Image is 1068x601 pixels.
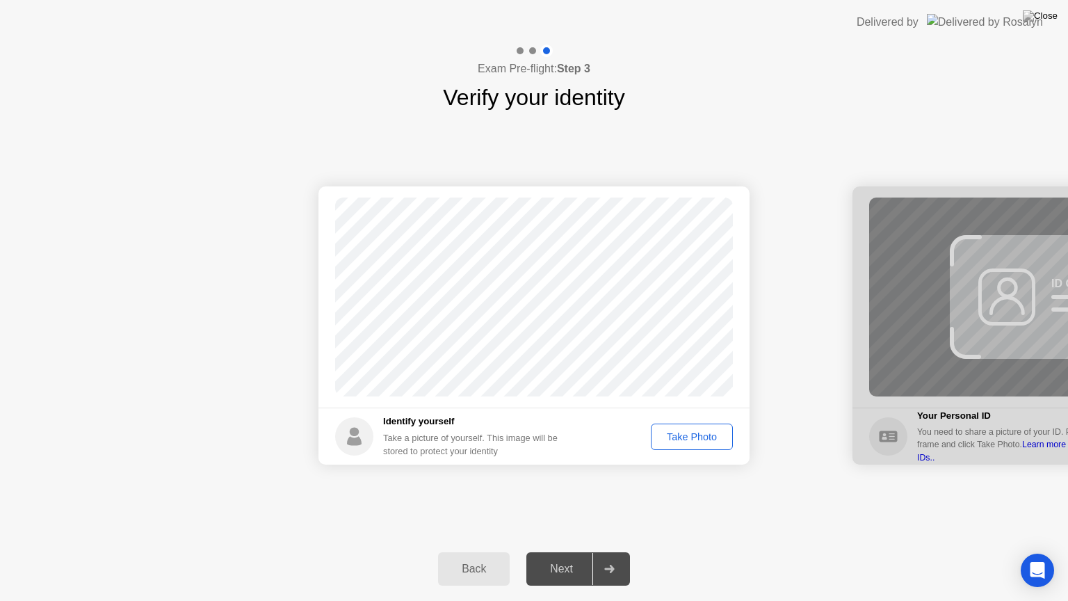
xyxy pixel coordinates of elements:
[557,63,590,74] b: Step 3
[438,552,510,586] button: Back
[478,61,590,77] h4: Exam Pre-flight:
[443,81,624,114] h1: Verify your identity
[442,563,505,575] div: Back
[526,552,630,586] button: Next
[656,431,728,442] div: Take Photo
[1023,10,1058,22] img: Close
[857,14,919,31] div: Delivered by
[531,563,592,575] div: Next
[1021,554,1054,587] div: Open Intercom Messenger
[927,14,1043,30] img: Delivered by Rosalyn
[383,415,569,428] h5: Identify yourself
[383,431,569,458] div: Take a picture of yourself. This image will be stored to protect your identity
[651,424,733,450] button: Take Photo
